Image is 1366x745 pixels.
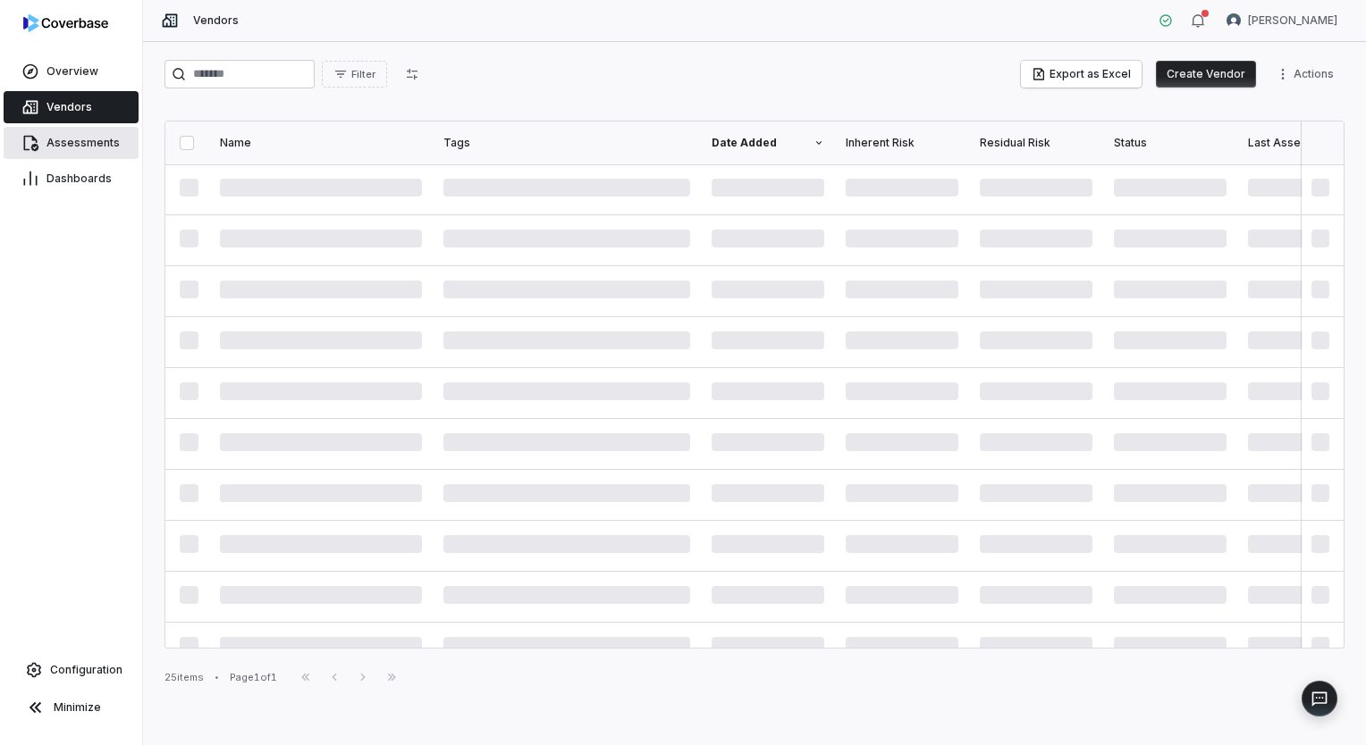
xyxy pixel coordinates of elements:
[46,136,120,150] span: Assessments
[1021,61,1142,88] button: Export as Excel
[7,690,135,725] button: Minimize
[1114,136,1227,150] div: Status
[230,671,277,684] div: Page 1 of 1
[846,136,958,150] div: Inherent Risk
[1248,13,1337,28] span: [PERSON_NAME]
[46,172,112,186] span: Dashboards
[322,61,387,88] button: Filter
[54,700,101,715] span: Minimize
[4,163,139,195] a: Dashboards
[351,68,375,81] span: Filter
[1156,61,1256,88] button: Create Vendor
[50,663,122,677] span: Configuration
[1216,7,1348,34] button: Diana Esparza avatar[PERSON_NAME]
[1248,136,1361,150] div: Last Assessed
[46,100,92,114] span: Vendors
[1270,61,1345,88] button: More actions
[215,671,219,683] div: •
[712,136,824,150] div: Date Added
[23,14,108,32] img: logo-D7KZi-bG.svg
[1227,13,1241,28] img: Diana Esparza avatar
[220,136,422,150] div: Name
[7,654,135,686] a: Configuration
[193,13,239,28] span: Vendors
[980,136,1092,150] div: Residual Risk
[4,127,139,159] a: Assessments
[46,64,98,79] span: Overview
[4,55,139,88] a: Overview
[443,136,690,150] div: Tags
[164,671,204,684] div: 25 items
[4,91,139,123] a: Vendors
